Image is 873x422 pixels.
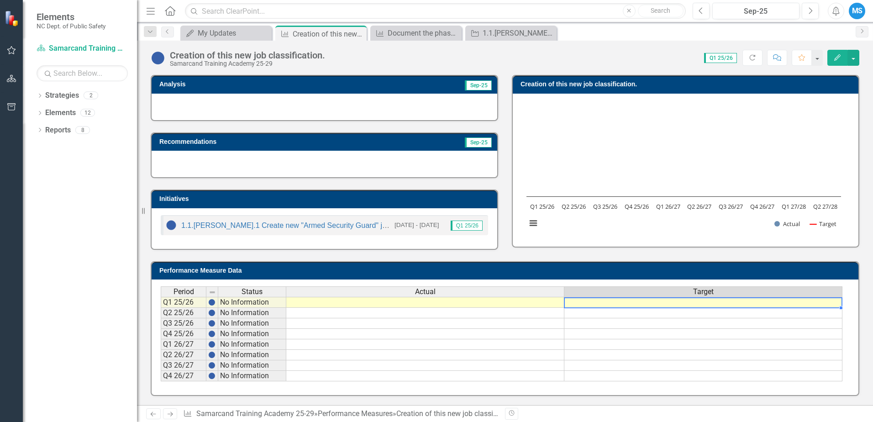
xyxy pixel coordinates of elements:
[218,350,286,360] td: No Information
[373,27,459,39] a: Document the phases of construction of each construction project during a calendar year.
[451,221,483,231] span: Q1 25/26
[161,308,206,318] td: Q2 25/26
[75,126,90,134] div: 8
[693,288,714,296] span: Target
[208,362,216,369] img: BgCOk07PiH71IgAAAABJRU5ErkJggg==
[45,125,71,136] a: Reports
[522,100,846,237] svg: Interactive chart
[37,22,105,30] small: NC Dept. of Public Safety
[774,220,800,228] button: Show Actual
[483,27,554,39] div: 1.1.[PERSON_NAME].1 Create new "Armed Security Guard" job classification to facilitate the securi...
[159,138,384,145] h3: Recommendations
[651,7,670,14] span: Search
[394,221,439,229] small: [DATE] - [DATE]
[218,297,286,308] td: No Information
[218,360,286,371] td: No Information
[161,350,206,360] td: Q2 26/27
[170,50,325,60] div: Creation of this new job classification.
[562,202,586,211] text: Q2 25/26
[656,202,680,211] text: Q1 26/27
[388,27,459,39] div: Document the phases of construction of each construction project during a calendar year.
[181,222,658,229] a: 1.1.[PERSON_NAME].1 Create new "Armed Security Guard" job classification to facilitate the securi...
[625,202,649,211] text: Q4 25/26
[37,11,105,22] span: Elements
[218,318,286,329] td: No Information
[198,27,269,39] div: My Updates
[209,289,216,296] img: 8DAGhfEEPCf229AAAAAElFTkSuQmCC
[750,202,774,211] text: Q4 26/27
[712,3,799,19] button: Sep-25
[174,288,194,296] span: Period
[80,109,95,117] div: 12
[849,3,865,19] button: MS
[719,202,743,211] text: Q3 26/27
[704,53,737,63] span: Q1 25/26
[813,202,837,211] text: Q2 27/28
[638,5,684,17] button: Search
[465,80,492,90] span: Sep-25
[208,299,216,306] img: BgCOk07PiH71IgAAAABJRU5ErkJggg==
[521,81,854,88] h3: Creation of this new job classification.
[527,217,540,230] button: View chart menu, Chart
[161,339,206,350] td: Q1 26/27
[687,202,711,211] text: Q2 26/27
[37,65,128,81] input: Search Below...
[208,320,216,327] img: BgCOk07PiH71IgAAAABJRU5ErkJggg==
[208,330,216,338] img: BgCOk07PiH71IgAAAABJRU5ErkJggg==
[415,288,436,296] span: Actual
[208,341,216,348] img: BgCOk07PiH71IgAAAABJRU5ErkJggg==
[530,202,554,211] text: Q1 25/26
[161,329,206,339] td: Q4 25/26
[45,108,76,118] a: Elements
[208,372,216,380] img: BgCOk07PiH71IgAAAABJRU5ErkJggg==
[183,27,269,39] a: My Updates
[218,308,286,318] td: No Information
[45,90,79,101] a: Strategies
[468,27,554,39] a: 1.1.[PERSON_NAME].1 Create new "Armed Security Guard" job classification to facilitate the securi...
[159,267,854,274] h3: Performance Measure Data
[84,92,98,100] div: 2
[293,28,364,40] div: Creation of this new job classification.
[5,11,21,26] img: ClearPoint Strategy
[242,288,263,296] span: Status
[810,220,837,228] button: Show Target
[161,318,206,329] td: Q3 25/26
[218,339,286,350] td: No Information
[183,409,498,419] div: » »
[396,409,519,418] div: Creation of this new job classification.
[161,371,206,381] td: Q4 26/27
[159,81,321,88] h3: Analysis
[465,137,492,148] span: Sep-25
[161,297,206,308] td: Q1 25/26
[208,309,216,316] img: BgCOk07PiH71IgAAAABJRU5ErkJggg==
[208,351,216,359] img: BgCOk07PiH71IgAAAABJRU5ErkJggg==
[151,51,165,65] img: No Information
[170,60,325,67] div: Samarcand Training Academy 25-29
[185,3,686,19] input: Search ClearPoint...
[161,360,206,371] td: Q3 26/27
[166,220,177,231] img: No Information
[593,202,617,211] text: Q3 25/26
[782,202,806,211] text: Q1 27/28
[715,6,796,17] div: Sep-25
[37,43,128,54] a: Samarcand Training Academy 25-29
[522,100,849,237] div: Chart. Highcharts interactive chart.
[196,409,314,418] a: Samarcand Training Academy 25-29
[159,195,493,202] h3: Initiatives
[318,409,393,418] a: Performance Measures
[218,371,286,381] td: No Information
[218,329,286,339] td: No Information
